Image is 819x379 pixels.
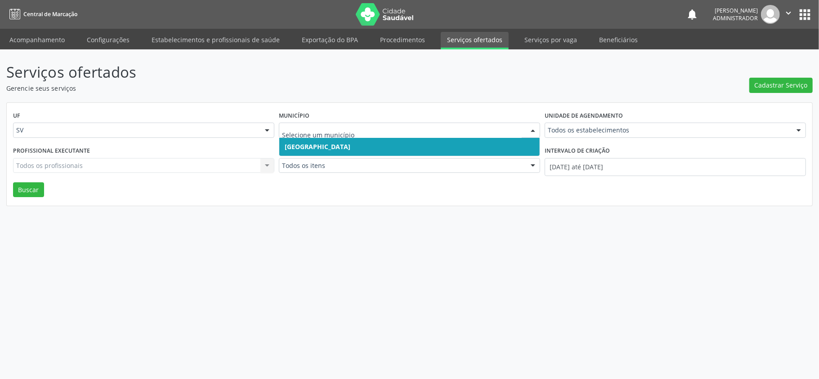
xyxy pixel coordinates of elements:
[282,126,522,144] input: Selecione um município
[6,61,571,84] p: Serviços ofertados
[279,109,309,123] label: Município
[13,144,90,158] label: Profissional executante
[548,126,788,135] span: Todos os estabelecimentos
[713,7,758,14] div: [PERSON_NAME]
[3,32,71,48] a: Acompanhamento
[686,8,698,21] button: notifications
[13,109,20,123] label: UF
[545,158,806,176] input: Selecione um intervalo
[374,32,431,48] a: Procedimentos
[749,78,813,93] button: Cadastrar Serviço
[6,7,77,22] a: Central de Marcação
[285,142,350,151] span: [GEOGRAPHIC_DATA]
[81,32,136,48] a: Configurações
[6,84,571,93] p: Gerencie seus serviços
[13,182,44,198] button: Buscar
[518,32,583,48] a: Serviços por vaga
[755,80,808,90] span: Cadastrar Serviço
[713,14,758,22] span: Administrador
[16,126,256,135] span: SV
[593,32,644,48] a: Beneficiários
[797,7,813,22] button: apps
[282,161,522,170] span: Todos os itens
[545,109,623,123] label: Unidade de agendamento
[441,32,509,49] a: Serviços ofertados
[23,10,77,18] span: Central de Marcação
[780,5,797,24] button: 
[295,32,364,48] a: Exportação do BPA
[761,5,780,24] img: img
[145,32,286,48] a: Estabelecimentos e profissionais de saúde
[783,8,793,18] i: 
[545,144,610,158] label: Intervalo de criação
